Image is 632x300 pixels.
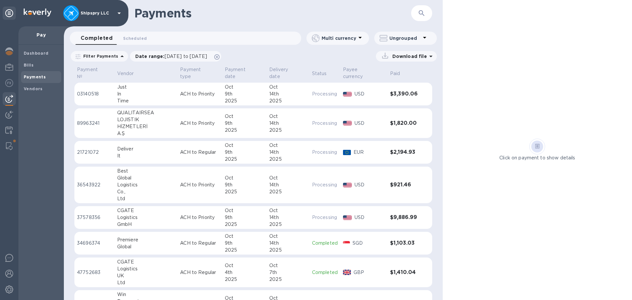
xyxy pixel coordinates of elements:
div: 9th [225,214,264,221]
img: SGD [343,241,350,246]
p: Status [312,70,327,77]
div: Global [117,243,175,250]
div: 14th [269,214,307,221]
div: 14th [269,240,307,247]
h3: $9,886.99 [390,214,419,221]
h3: $1,410.04 [390,269,419,276]
p: Date range : [135,53,210,60]
h3: $2,194.93 [390,149,419,155]
div: 9th [225,120,264,127]
b: Vendors [24,86,43,91]
div: Global [117,175,175,181]
span: [DATE] to [DATE] [165,54,207,59]
p: Payment type [180,66,211,80]
div: Oct [269,113,307,120]
div: 2025 [225,188,264,195]
div: 2025 [269,276,307,283]
h3: $1,103.03 [390,240,419,246]
div: 14th [269,120,307,127]
img: USD [343,215,352,220]
p: USD [355,91,385,97]
h3: $921.46 [390,182,419,188]
p: Delivery date [269,66,298,80]
div: 2025 [269,247,307,254]
div: 2025 [269,97,307,104]
span: Completed [81,34,113,43]
div: Oct [269,142,307,149]
div: Win [117,291,175,298]
div: Deliver [117,146,175,152]
p: Shipspry LLC [81,11,114,15]
span: Paid [390,70,409,77]
p: Processing [312,149,338,156]
div: HİZMETLERİ [117,123,175,130]
p: 03140518 [77,91,112,97]
p: Click on payment to show details [499,154,575,161]
h3: $1,820.00 [390,120,419,126]
div: Unpin categories [3,7,16,20]
div: 2025 [225,127,264,134]
div: GmbH [117,221,175,228]
div: Logistics [117,265,175,272]
div: Best [117,168,175,175]
div: Oct [269,207,307,214]
span: Payment type [180,66,219,80]
img: USD [343,92,352,96]
div: 14th [269,149,307,156]
div: 14th [269,181,307,188]
div: 2025 [269,221,307,228]
span: Delivery date [269,66,307,80]
p: 47752683 [77,269,112,276]
p: Payee currency [343,66,376,80]
p: ACH to Priority [180,91,219,97]
div: Oct [225,262,264,269]
b: Dashboard [24,51,49,56]
div: 9th [225,240,264,247]
img: Credit hub [5,126,13,134]
div: 2025 [269,156,307,163]
div: Oct [225,233,264,240]
b: Payments [24,74,46,79]
p: ACH to Priority [180,181,219,188]
p: Paid [390,70,400,77]
p: Processing [312,120,338,127]
p: Ungrouped [389,35,421,41]
div: 9th [225,149,264,156]
p: 37578356 [77,214,112,221]
div: 9th [225,91,264,97]
div: Logistics [117,214,175,221]
div: CGATE [117,259,175,265]
div: 2025 [269,127,307,134]
div: Ltd [117,279,175,286]
div: 2025 [225,156,264,163]
div: Time [117,97,175,104]
img: Foreign exchange [5,79,13,87]
p: ACH to Regular [180,149,219,156]
div: CGATE [117,207,175,214]
p: 21721072 [77,149,112,156]
p: Download file [390,53,427,60]
p: SGD [353,240,385,247]
span: Payment date [225,66,264,80]
div: Oct [269,175,307,181]
img: My Profile [5,63,13,71]
div: Oct [269,233,307,240]
div: Oct [269,262,307,269]
p: Completed [312,240,338,247]
div: 2025 [225,97,264,104]
p: Vendor [117,70,134,77]
div: Oct [269,84,307,91]
h3: $3,390.06 [390,91,419,97]
p: EUR [354,149,385,156]
p: 34696374 [77,240,112,247]
div: Co., [117,188,175,195]
p: Processing [312,214,338,221]
div: 4th [225,269,264,276]
div: Oct [225,207,264,214]
div: Logistics [117,181,175,188]
h1: Payments [134,6,411,20]
div: It [117,152,175,159]
span: Scheduled [123,35,147,42]
p: ACH to Priority [180,120,219,127]
div: 2025 [225,276,264,283]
